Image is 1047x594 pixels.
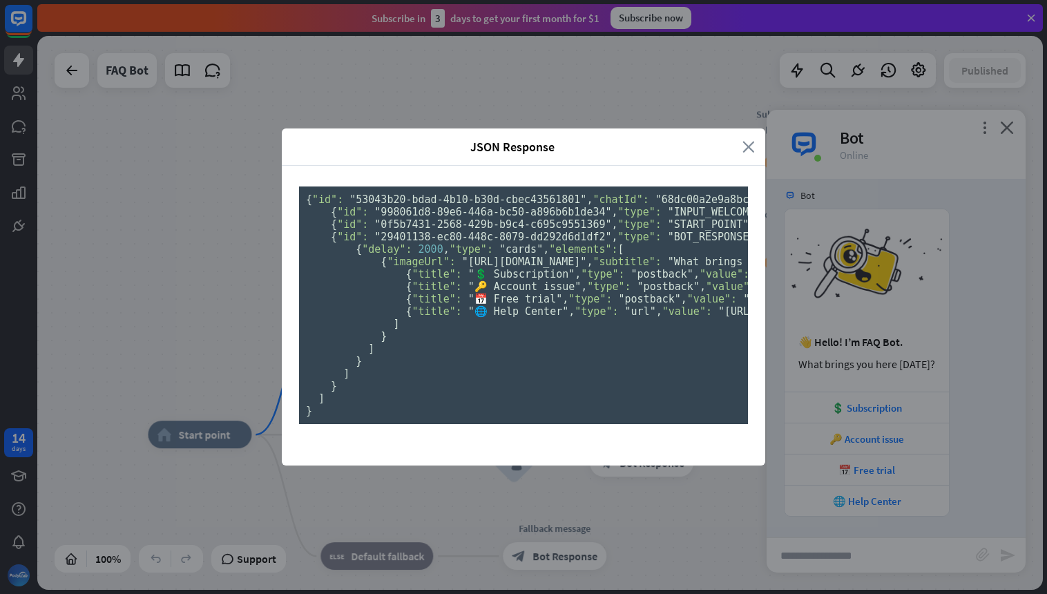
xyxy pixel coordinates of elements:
[743,293,837,305] span: "📅 Free trial"
[499,243,543,256] span: "cards"
[374,218,611,231] span: "0f5b7431-2568-429b-b9c4-c695c9551369"
[387,256,455,268] span: "imageUrl":
[668,218,749,231] span: "START_POINT"
[742,139,755,155] i: close
[468,268,575,280] span: "💲 Subscription"
[700,268,749,280] span: "value":
[412,305,462,318] span: "title":
[568,293,612,305] span: "type":
[687,293,737,305] span: "value":
[462,256,587,268] span: "[URL][DOMAIN_NAME]"
[337,231,368,243] span: "id":
[668,206,761,218] span: "INPUT_WELCOME"
[593,193,649,206] span: "chatId":
[549,243,617,256] span: "elements":
[349,193,586,206] span: "53043b20-bdad-4b10-b30d-cbec43561801"
[312,193,343,206] span: "id":
[374,206,611,218] span: "998061d8-89e6-446a-bc50-a896b6b1de34"
[468,280,582,293] span: "🔑 Account issue"
[581,268,624,280] span: "type":
[618,231,662,243] span: "type":
[412,280,462,293] span: "title":
[468,293,562,305] span: "📅 Free trial"
[412,268,462,280] span: "title":
[337,206,368,218] span: "id":
[668,231,755,243] span: "BOT_RESPONSE"
[618,218,662,231] span: "type":
[450,243,493,256] span: "type":
[637,280,700,293] span: "postback"
[619,293,681,305] span: "postback"
[662,305,712,318] span: "value":
[299,186,748,424] pre: { , , , , , , , {}, [ , ], [ { , }, { , }, { , , [ { , , [ { , , , [ { , , , }, { , , , }, { , , ...
[593,256,661,268] span: "subtitle":
[412,293,462,305] span: "title":
[575,305,618,318] span: "type":
[625,305,656,318] span: "url"
[374,231,611,243] span: "29401138-ec80-448c-8079-dd292d6d1df2"
[468,305,568,318] span: "🌐 Help Center"
[587,280,631,293] span: "type":
[668,256,855,268] span: "What brings you here [DATE]?"
[718,305,843,318] span: "[URL][DOMAIN_NAME]"
[631,268,693,280] span: "postback"
[655,193,818,206] span: "68dc00a2e9a8bc00071dd2f8"
[337,218,368,231] span: "id":
[419,243,443,256] span: 2000
[362,243,412,256] span: "delay":
[618,206,662,218] span: "type":
[706,280,756,293] span: "value":
[11,6,52,47] button: Open LiveChat chat widget
[292,139,732,155] span: JSON Response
